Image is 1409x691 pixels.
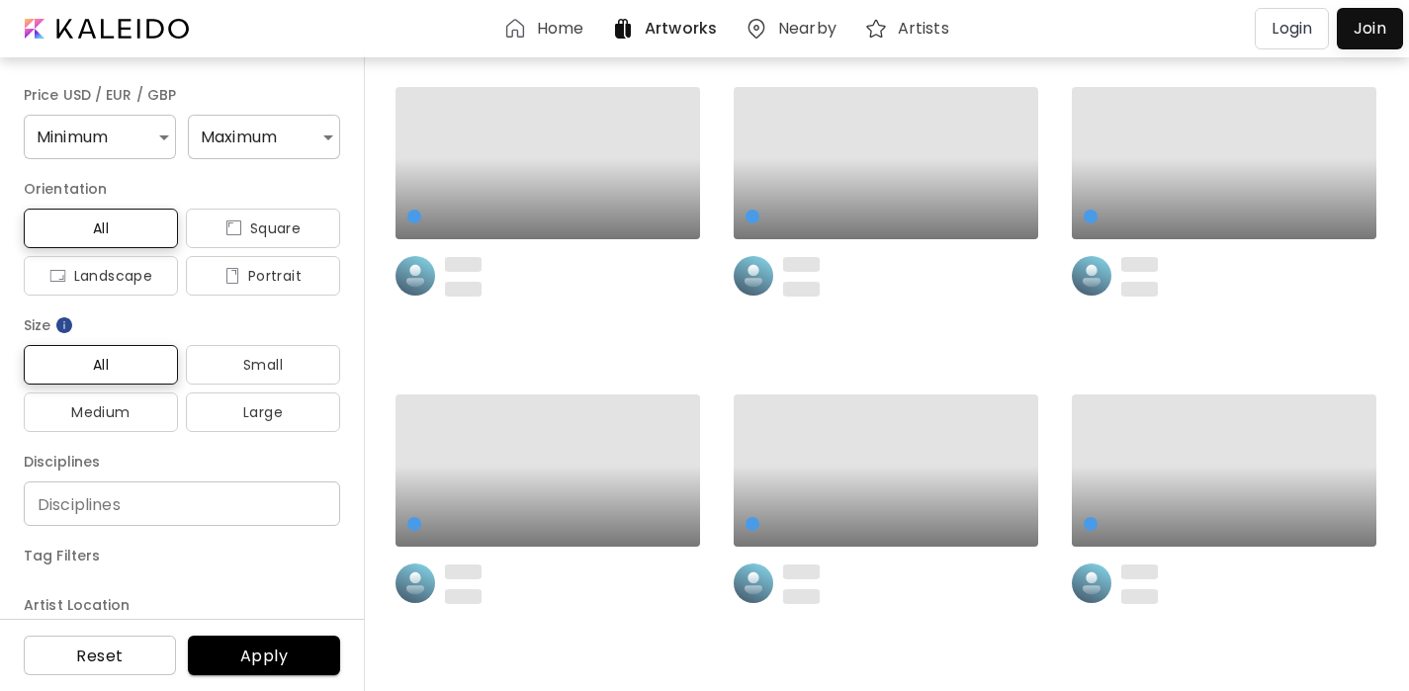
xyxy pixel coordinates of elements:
button: Apply [188,636,340,675]
a: Artworks [611,17,725,41]
h6: Price USD / EUR / GBP [24,83,340,107]
button: Medium [24,392,178,432]
h6: Nearby [778,21,837,37]
span: Portrait [202,264,324,288]
span: All [40,353,162,377]
button: iconLandscape [24,256,178,296]
span: Landscape [40,264,162,288]
a: Home [503,17,591,41]
button: All [24,345,178,385]
span: Medium [40,400,162,424]
span: Apply [204,646,324,666]
a: Artists [864,17,957,41]
span: Reset [40,646,160,666]
p: Login [1272,17,1312,41]
span: Small [202,353,324,377]
h6: Size [24,313,340,337]
button: Reset [24,636,176,675]
div: Maximum [188,115,340,159]
button: iconSquare [186,209,340,248]
h6: Artist Location [24,593,340,617]
img: icon [225,220,242,236]
h6: Artworks [645,21,717,37]
h6: Orientation [24,177,340,201]
button: All [24,209,178,248]
span: Square [202,216,324,240]
a: Nearby [745,17,844,41]
a: Join [1337,8,1403,49]
button: iconPortrait [186,256,340,296]
a: Login [1255,8,1337,49]
button: Small [186,345,340,385]
h6: Artists [898,21,949,37]
span: All [40,216,162,240]
button: Large [186,392,340,432]
span: Large [202,400,324,424]
div: Minimum [24,115,176,159]
img: info [54,315,74,335]
img: icon [224,268,240,284]
h6: Tag Filters [24,544,340,567]
button: Login [1255,8,1329,49]
h6: Disciplines [24,450,340,474]
img: icon [49,268,66,284]
h6: Home [537,21,583,37]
